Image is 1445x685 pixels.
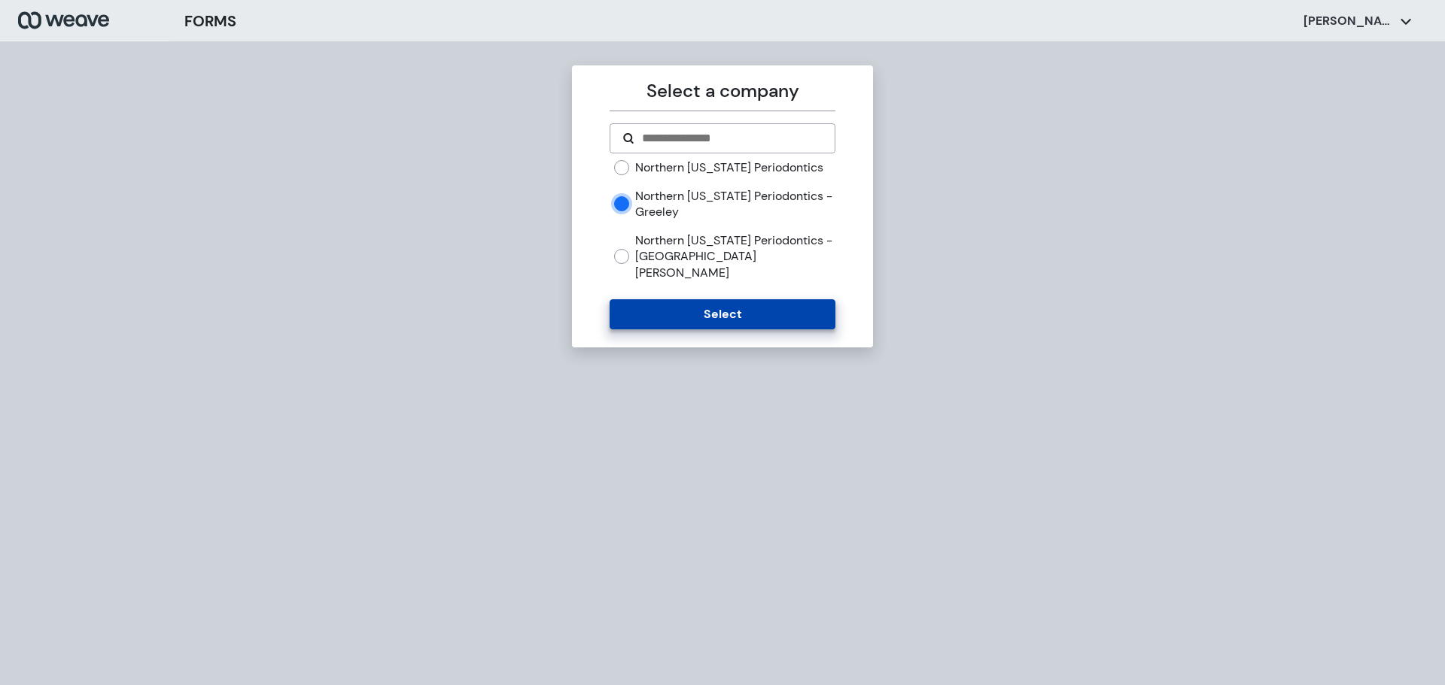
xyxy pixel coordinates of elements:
h3: FORMS [184,10,236,32]
label: Northern [US_STATE] Periodontics [635,159,823,176]
label: Northern [US_STATE] Periodontics - [GEOGRAPHIC_DATA][PERSON_NAME] [635,232,835,281]
input: Search [640,129,822,147]
label: Northern [US_STATE] Periodontics - Greeley [635,188,835,220]
button: Select [610,299,835,329]
p: [PERSON_NAME] [1304,13,1394,29]
p: Select a company [610,77,835,105]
